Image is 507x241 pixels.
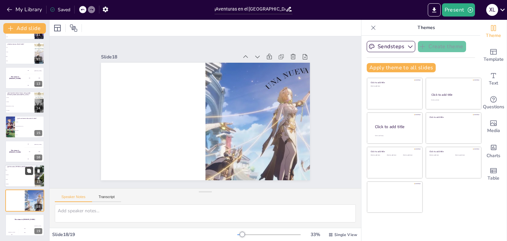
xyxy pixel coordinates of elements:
div: 14 [34,105,42,111]
div: Change the overall theme [480,20,507,44]
div: Jaap [38,151,40,152]
div: 200 [18,229,31,236]
div: 12 [34,56,42,62]
div: 11 [34,32,42,38]
span: 1520 [6,36,34,37]
p: ¿Qué continente descubrió Colón? [17,118,42,120]
div: Add ready made slides [480,44,507,67]
div: 17 [5,165,45,187]
span: Especias [6,174,34,175]
input: Insert title [215,4,286,14]
p: ¿Qué buscaba [PERSON_NAME] en su viaje? [7,166,33,168]
div: 18 [34,204,42,210]
span: La Niña [6,97,34,98]
div: 16 [34,155,42,160]
button: Present [442,3,475,17]
div: Click to add title [431,93,475,97]
div: 100 [25,141,44,148]
div: 19 [5,214,44,236]
div: 200 [25,74,44,82]
div: [PERSON_NAME] [5,231,18,232]
button: Transcript [92,195,121,202]
div: Add charts and graphs [480,139,507,162]
div: 300 [25,82,44,89]
div: 300 [31,226,44,236]
span: Media [487,127,500,134]
button: Speaker Notes [55,195,92,202]
div: 200 [25,148,44,155]
span: La Pinta [6,101,34,102]
span: Position [70,24,78,32]
div: 15 [5,116,44,138]
span: Riquezas [6,184,34,185]
span: Questions [483,103,504,111]
span: Uno [6,47,34,48]
p: ¿Qué nombre tenía el barco más grande [PERSON_NAME][GEOGRAPHIC_DATA]? [7,92,33,96]
span: [GEOGRAPHIC_DATA] [16,126,44,127]
h4: The winner is [PERSON_NAME] [5,150,25,153]
div: Click to add text [429,155,450,156]
span: Charts [487,152,500,159]
div: Slide 18 / 19 [52,231,237,238]
div: Jaap [18,228,31,229]
div: Layout [52,23,63,33]
div: 12 [5,42,44,64]
div: [PERSON_NAME] [31,225,44,226]
button: X L [486,3,498,17]
div: Slide 18 [107,43,245,63]
span: Theme [486,32,501,39]
div: 33 % [307,231,323,238]
div: Click to add title [371,81,418,84]
button: Create theme [418,41,466,52]
span: La Grande [6,110,34,111]
div: 100 [5,232,18,236]
div: Add images, graphics, shapes or video [480,115,507,139]
button: Apply theme to all slides [367,63,436,72]
div: Saved [50,7,70,13]
button: My Library [5,4,45,15]
h4: The winner is [PERSON_NAME] [5,76,25,79]
span: Asia [16,134,44,135]
div: Click to add text [403,155,418,156]
div: Click to add text [371,86,418,87]
div: Click to add title [429,116,477,118]
div: 300 [25,155,44,162]
p: ¿Cuántos barcos llevó Colón? [7,43,33,45]
div: Click to add title [429,150,477,153]
span: Table [488,175,499,182]
button: Sendsteps [367,41,415,52]
div: Click to add title [371,150,418,153]
span: Template [484,56,504,63]
span: América [16,130,44,131]
button: Add slide [3,23,46,34]
button: Export to PowerPoint [428,3,441,17]
div: 100 [25,67,44,74]
div: Jaap [38,77,40,78]
div: Click to add body [375,135,417,137]
span: Tres [6,56,34,57]
div: Click to add title [375,124,417,130]
div: 17 [35,179,43,185]
div: 14 [5,91,44,113]
div: 13 [5,67,44,89]
span: Single View [334,232,357,237]
div: 13 [34,81,42,87]
div: Click to add text [371,155,386,156]
div: 15 [34,130,42,136]
span: Text [489,80,498,87]
button: Duplicate Slide [25,167,33,175]
span: Oro [6,170,34,171]
span: Tierra [6,179,34,180]
div: 19 [34,228,42,234]
p: Themes [379,20,474,36]
div: Add a table [480,162,507,186]
div: Get real-time input from your audience [480,91,507,115]
span: Europa [16,122,44,122]
div: 18 [5,189,44,211]
div: Click to add text [387,155,402,156]
div: Click to add text [455,155,476,156]
button: Delete Slide [35,167,43,175]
